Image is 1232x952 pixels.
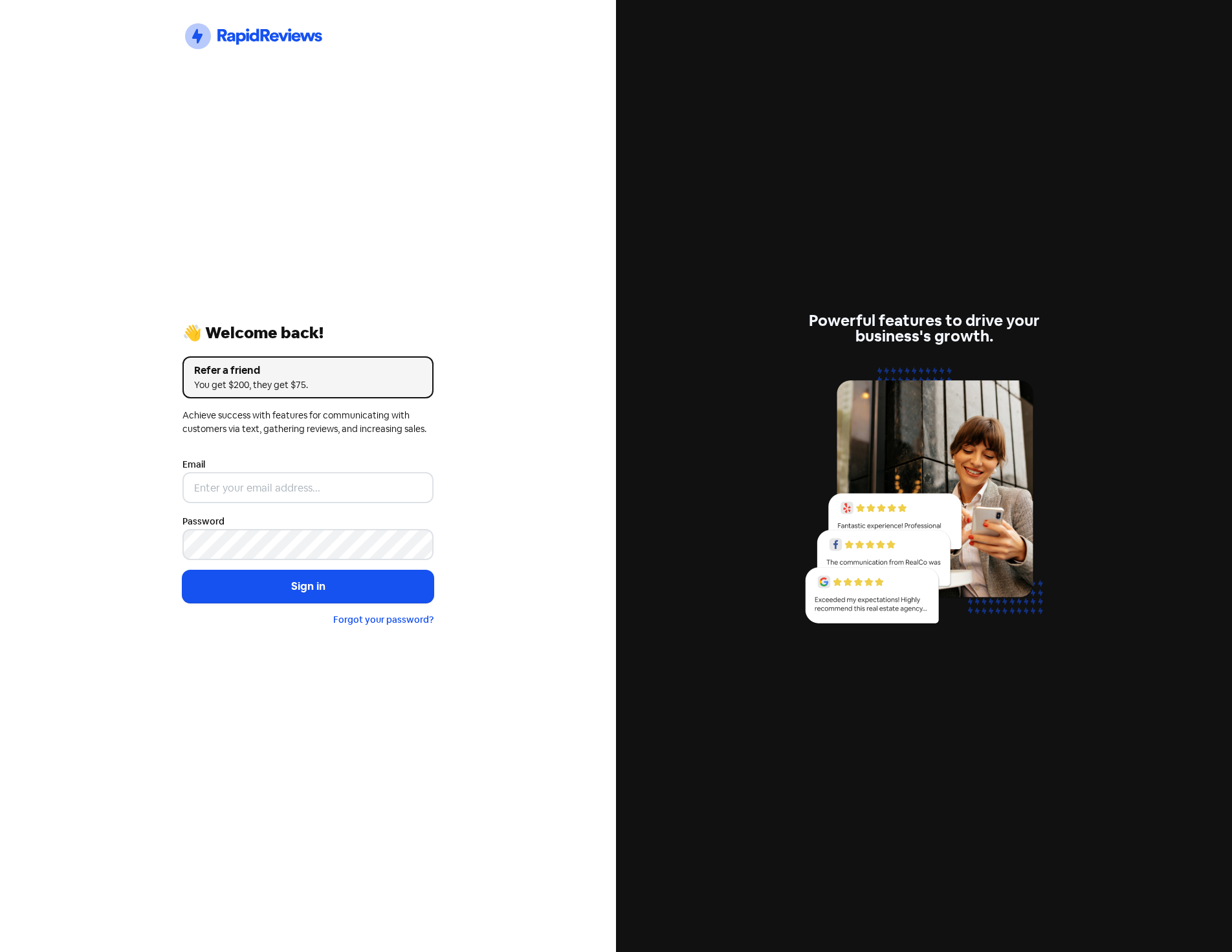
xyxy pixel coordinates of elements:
[798,360,1050,638] img: reviews
[333,614,434,625] a: Forgot your password?
[194,378,422,392] div: You get $200, they get $75.
[182,515,225,528] label: Password
[182,458,205,471] label: Email
[194,363,422,378] div: Refer a friend
[798,313,1050,344] div: Powerful features to drive your business's growth.
[182,472,434,503] input: Enter your email address...
[182,325,434,341] div: 👋 Welcome back!
[182,409,434,436] div: Achieve success with features for communicating with customers via text, gathering reviews, and i...
[182,570,434,603] button: Sign in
